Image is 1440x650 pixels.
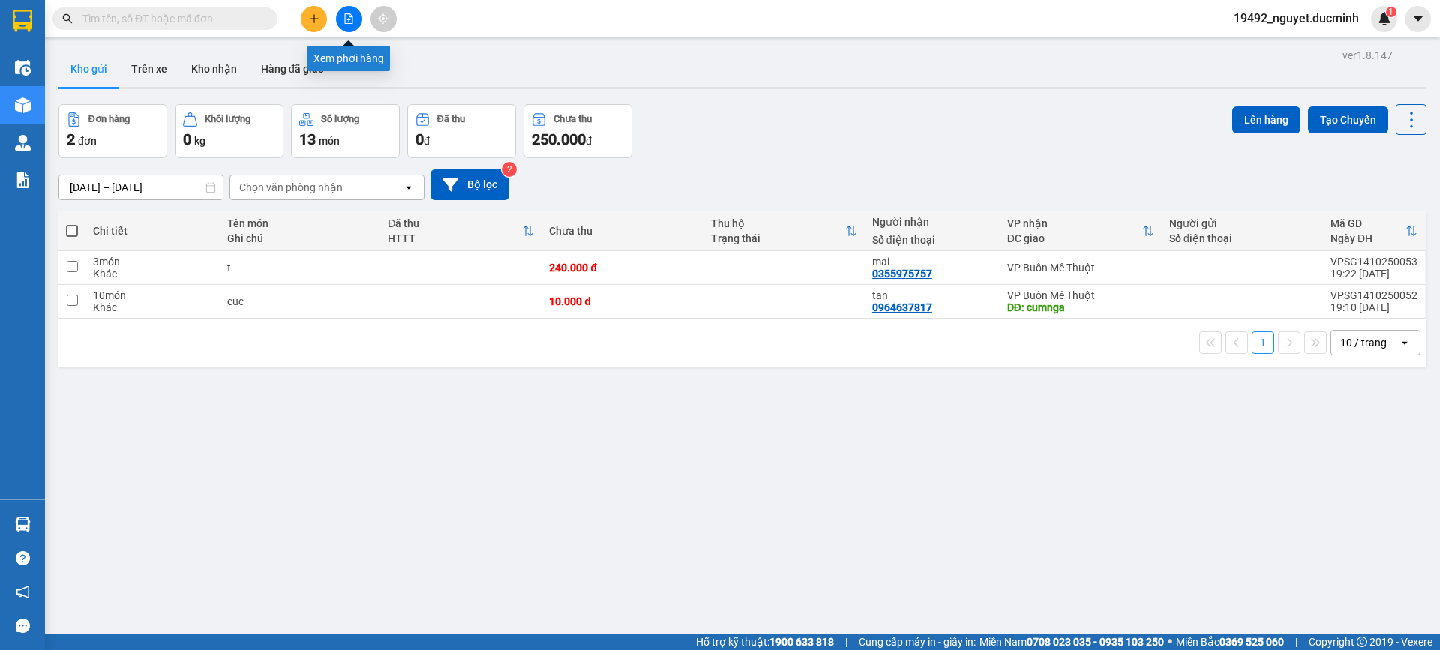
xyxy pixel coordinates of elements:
img: solution-icon [15,172,31,188]
strong: 0369 525 060 [1219,636,1284,648]
div: Mã GD [1330,217,1405,229]
div: DĐ: cumnga [1007,301,1154,313]
div: HTTT [388,232,522,244]
div: 10 món [93,289,212,301]
div: 10 / trang [1340,335,1387,350]
div: Tên món [227,217,373,229]
div: VPSG1410250052 [1330,289,1417,301]
div: Thu hộ [711,217,845,229]
img: warehouse-icon [15,97,31,113]
span: món [319,135,340,147]
button: Hàng đã giao [249,51,336,87]
svg: open [403,181,415,193]
strong: 1900 633 818 [769,636,834,648]
span: đơn [78,135,97,147]
span: 1 [1388,7,1393,17]
div: Người nhận [872,216,992,228]
div: Đã thu [388,217,522,229]
div: Đơn hàng [88,114,130,124]
span: notification [16,585,30,599]
span: Hỗ trợ kỹ thuật: [696,634,834,650]
div: ver 1.8.147 [1342,47,1393,64]
span: kg [194,135,205,147]
sup: 2 [502,162,517,177]
span: 2 [67,130,75,148]
span: Cung cấp máy in - giấy in: [859,634,976,650]
span: 250.000 [532,130,586,148]
span: question-circle [16,551,30,565]
th: Toggle SortBy [380,211,541,251]
button: Kho nhận [179,51,249,87]
button: Tạo Chuyến [1308,106,1388,133]
div: VP Buôn Mê Thuột [1007,289,1154,301]
div: 0355975757 [872,268,932,280]
span: copyright [1357,637,1367,647]
div: 19:10 [DATE] [1330,301,1417,313]
button: Số lượng13món [291,104,400,158]
span: caret-down [1411,12,1425,25]
div: 19:22 [DATE] [1330,268,1417,280]
th: Toggle SortBy [1323,211,1425,251]
button: Khối lượng0kg [175,104,283,158]
div: Chi tiết [93,225,212,237]
img: logo-vxr [13,10,32,32]
div: 10.000 đ [549,295,695,307]
button: caret-down [1405,6,1431,32]
div: Người gửi [1169,217,1315,229]
div: Khác [93,268,212,280]
span: | [845,634,847,650]
span: Miền Bắc [1176,634,1284,650]
span: 19492_nguyet.ducminh [1222,9,1371,28]
div: Chưa thu [553,114,592,124]
span: 0 [183,130,191,148]
button: file-add [336,6,362,32]
div: Trạng thái [711,232,845,244]
div: VP Buôn Mê Thuột [1007,262,1154,274]
span: search [62,13,73,24]
button: Đã thu0đ [407,104,516,158]
button: Kho gửi [58,51,119,87]
div: VPSG1410250053 [1330,256,1417,268]
img: warehouse-icon [15,60,31,76]
span: Miền Nam [979,634,1164,650]
span: plus [309,13,319,24]
input: Tìm tên, số ĐT hoặc mã đơn [82,10,259,27]
button: Đơn hàng2đơn [58,104,167,158]
span: | [1295,634,1297,650]
button: Trên xe [119,51,179,87]
button: Chưa thu250.000đ [523,104,632,158]
button: Bộ lọc [430,169,509,200]
img: icon-new-feature [1378,12,1391,25]
div: Số điện thoại [872,234,992,246]
img: warehouse-icon [15,517,31,532]
div: Khối lượng [205,114,250,124]
button: aim [370,6,397,32]
div: Ghi chú [227,232,373,244]
div: t [227,262,373,274]
span: đ [424,135,430,147]
span: message [16,619,30,633]
span: 13 [299,130,316,148]
span: aim [378,13,388,24]
span: file-add [343,13,354,24]
sup: 1 [1386,7,1396,17]
div: Khác [93,301,212,313]
div: 3 món [93,256,212,268]
span: 0 [415,130,424,148]
div: VP nhận [1007,217,1142,229]
div: ĐC giao [1007,232,1142,244]
div: Chưa thu [549,225,695,237]
th: Toggle SortBy [703,211,865,251]
div: Số điện thoại [1169,232,1315,244]
div: Xem phơi hàng [307,46,390,71]
div: tan [872,289,992,301]
span: ⚪️ [1168,639,1172,645]
th: Toggle SortBy [1000,211,1162,251]
div: Chọn văn phòng nhận [239,180,343,195]
div: Số lượng [321,114,359,124]
input: Select a date range. [59,175,223,199]
img: warehouse-icon [15,135,31,151]
svg: open [1399,337,1411,349]
button: Lên hàng [1232,106,1300,133]
div: mai [872,256,992,268]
